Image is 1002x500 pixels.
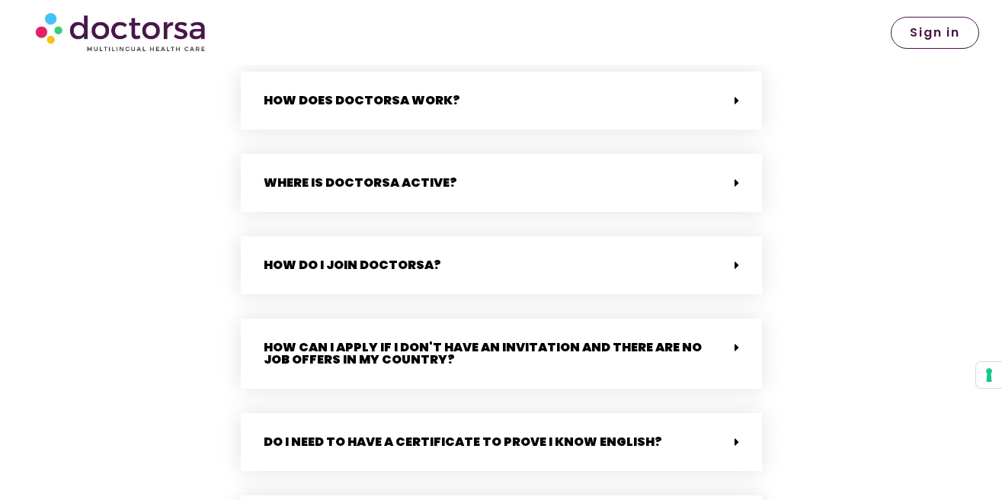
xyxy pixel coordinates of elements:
a: Sign in [891,17,979,49]
div: How does Doctorsa work? [241,72,762,130]
a: How do I join Doctorsa? [264,256,441,274]
button: Your consent preferences for tracking technologies [976,362,1002,388]
div: Do I need to have a certificate to prove I know English? [241,413,762,471]
a: Where is Doctorsa active? [264,174,457,191]
a: How does Doctorsa work? [264,91,460,109]
div: How can I apply if I don't have an invitation and there are no job offers in my country? [241,319,762,389]
div: How do I join Doctorsa? [241,236,762,294]
div: Where is Doctorsa active? [241,154,762,212]
span: Sign in [910,27,960,39]
a: How can I apply if I don't have an invitation and there are no job offers in my country? [264,338,702,368]
a: Do I need to have a certificate to prove I know English? [264,433,662,450]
